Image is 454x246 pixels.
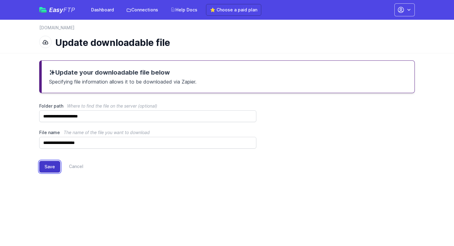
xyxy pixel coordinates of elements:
p: Specifying file information allows it to be downloaded via Zapier. [49,77,407,85]
a: Help Docs [167,4,201,15]
label: File name [39,129,256,136]
h1: Update downloadable file [55,37,410,48]
a: [DOMAIN_NAME] [39,25,74,31]
a: Cancel [60,161,83,173]
a: Connections [123,4,162,15]
label: Folder path [39,103,256,109]
h3: Update your downloadable file below [49,68,407,77]
a: ⭐ Choose a paid plan [206,4,261,16]
img: easyftp_logo.png [39,7,47,13]
a: EasyFTP [39,7,75,13]
a: Dashboard [87,4,118,15]
button: Save [39,161,60,173]
span: Where to find the file on the server (optional) [67,103,157,109]
span: FTP [63,6,75,14]
span: The name of the file you want to download [64,130,150,135]
iframe: Drift Widget Chat Controller [423,215,447,239]
span: Easy [49,7,75,13]
nav: Breadcrumb [39,25,415,35]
